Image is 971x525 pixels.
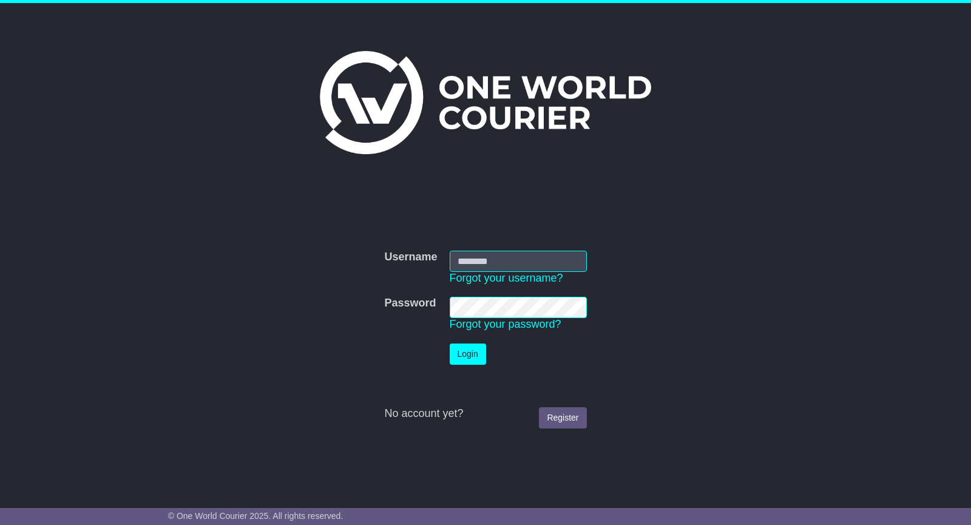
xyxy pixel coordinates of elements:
[450,318,561,330] a: Forgot your password?
[450,344,486,365] button: Login
[168,511,343,521] span: © One World Courier 2025. All rights reserved.
[320,51,651,154] img: One World
[384,407,586,421] div: No account yet?
[539,407,586,428] a: Register
[384,297,436,310] label: Password
[450,272,563,284] a: Forgot your username?
[384,251,437,264] label: Username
